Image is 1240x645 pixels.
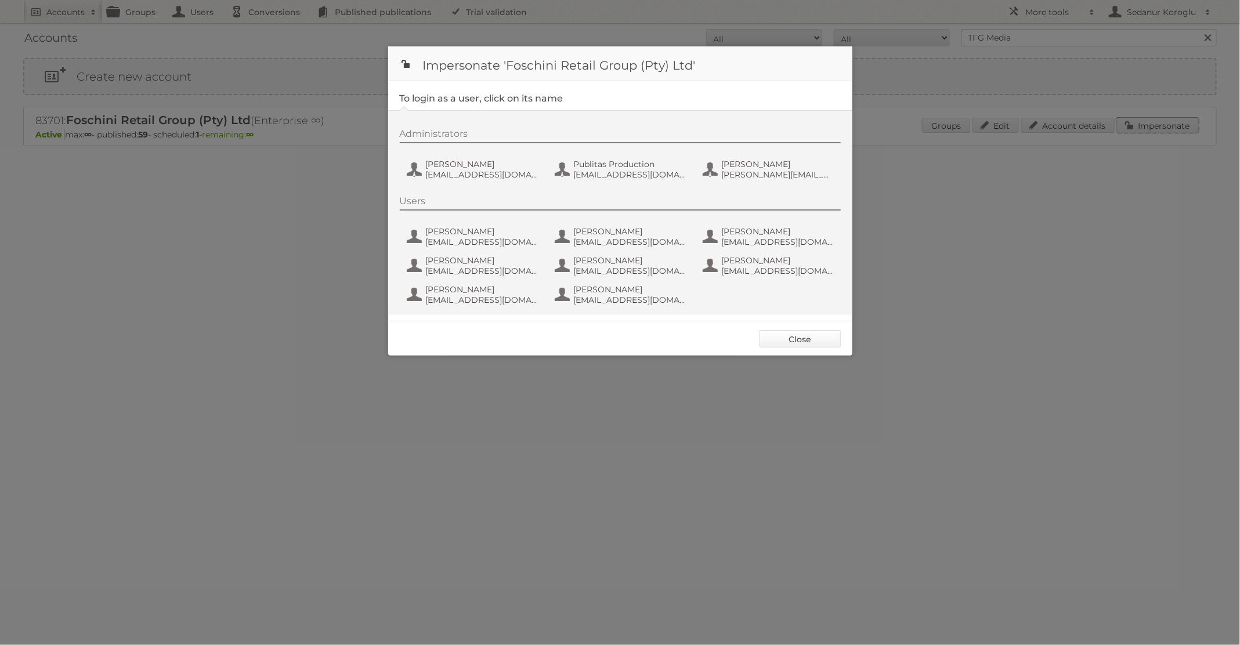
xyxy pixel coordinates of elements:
[426,266,538,276] span: [EMAIL_ADDRESS][DOMAIN_NAME]
[554,283,690,306] button: [PERSON_NAME] [EMAIL_ADDRESS][DOMAIN_NAME]
[554,225,690,248] button: [PERSON_NAME] [EMAIL_ADDRESS][DOMAIN_NAME]
[400,93,563,104] legend: To login as a user, click on its name
[400,128,841,143] div: Administrators
[574,295,686,305] span: [EMAIL_ADDRESS][DOMAIN_NAME]
[406,283,542,306] button: [PERSON_NAME] [EMAIL_ADDRESS][DOMAIN_NAME]
[574,159,686,169] span: Publitas Production
[760,330,841,347] a: Close
[702,158,838,181] button: [PERSON_NAME] [PERSON_NAME][EMAIL_ADDRESS][DOMAIN_NAME]
[702,254,838,277] button: [PERSON_NAME] [EMAIL_ADDRESS][DOMAIN_NAME]
[426,255,538,266] span: [PERSON_NAME]
[426,159,538,169] span: [PERSON_NAME]
[426,169,538,180] span: [EMAIL_ADDRESS][DOMAIN_NAME]
[702,225,838,248] button: [PERSON_NAME] [EMAIL_ADDRESS][DOMAIN_NAME]
[400,195,841,211] div: Users
[554,158,690,181] button: Publitas Production [EMAIL_ADDRESS][DOMAIN_NAME]
[574,226,686,237] span: [PERSON_NAME]
[574,169,686,180] span: [EMAIL_ADDRESS][DOMAIN_NAME]
[574,255,686,266] span: [PERSON_NAME]
[574,284,686,295] span: [PERSON_NAME]
[722,226,834,237] span: [PERSON_NAME]
[722,266,834,276] span: [EMAIL_ADDRESS][DOMAIN_NAME]
[574,266,686,276] span: [EMAIL_ADDRESS][DOMAIN_NAME]
[406,158,542,181] button: [PERSON_NAME] [EMAIL_ADDRESS][DOMAIN_NAME]
[426,295,538,305] span: [EMAIL_ADDRESS][DOMAIN_NAME]
[574,237,686,247] span: [EMAIL_ADDRESS][DOMAIN_NAME]
[406,225,542,248] button: [PERSON_NAME] [EMAIL_ADDRESS][DOMAIN_NAME]
[426,226,538,237] span: [PERSON_NAME]
[426,284,538,295] span: [PERSON_NAME]
[426,237,538,247] span: [EMAIL_ADDRESS][DOMAIN_NAME]
[722,237,834,247] span: [EMAIL_ADDRESS][DOMAIN_NAME]
[722,169,834,180] span: [PERSON_NAME][EMAIL_ADDRESS][DOMAIN_NAME]
[406,254,542,277] button: [PERSON_NAME] [EMAIL_ADDRESS][DOMAIN_NAME]
[722,255,834,266] span: [PERSON_NAME]
[722,159,834,169] span: [PERSON_NAME]
[388,46,852,81] h1: Impersonate 'Foschini Retail Group (Pty) Ltd'
[554,254,690,277] button: [PERSON_NAME] [EMAIL_ADDRESS][DOMAIN_NAME]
